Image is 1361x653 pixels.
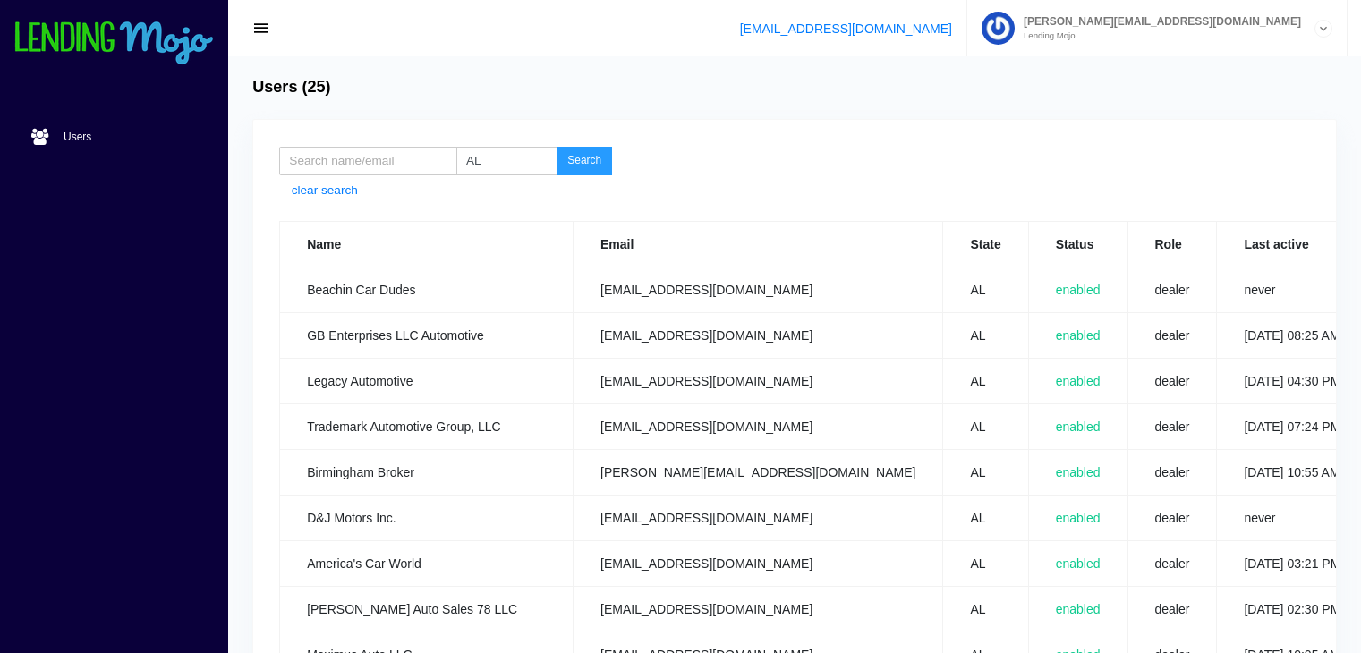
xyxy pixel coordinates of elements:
td: [EMAIL_ADDRESS][DOMAIN_NAME] [574,404,943,450]
td: AL [943,267,1028,313]
td: AL [943,587,1028,632]
h4: Users (25) [252,78,330,98]
td: AL [943,541,1028,587]
td: AL [943,404,1028,450]
span: enabled [1056,283,1101,297]
small: Lending Mojo [1015,31,1301,40]
span: enabled [1056,511,1101,525]
td: AL [943,359,1028,404]
span: enabled [1056,465,1101,479]
th: Status [1028,222,1127,267]
a: clear search [292,182,358,199]
td: GB Enterprises LLC Automotive [280,313,574,359]
span: enabled [1056,556,1101,571]
span: enabled [1056,374,1101,388]
td: dealer [1127,359,1217,404]
input: State [456,147,557,175]
th: Role [1127,222,1217,267]
td: [EMAIL_ADDRESS][DOMAIN_NAME] [574,541,943,587]
td: AL [943,496,1028,541]
td: Legacy Automotive [280,359,574,404]
span: enabled [1056,328,1101,343]
span: Users [64,131,91,142]
td: Trademark Automotive Group, LLC [280,404,574,450]
span: [PERSON_NAME][EMAIL_ADDRESS][DOMAIN_NAME] [1015,16,1301,27]
td: dealer [1127,450,1217,496]
td: America's Car World [280,541,574,587]
td: Beachin Car Dudes [280,267,574,313]
span: enabled [1056,420,1101,434]
td: Birmingham Broker [280,450,574,496]
a: [EMAIL_ADDRESS][DOMAIN_NAME] [740,21,952,36]
td: dealer [1127,541,1217,587]
td: [PERSON_NAME] Auto Sales 78 LLC [280,587,574,632]
td: dealer [1127,267,1217,313]
td: dealer [1127,404,1217,450]
td: AL [943,313,1028,359]
td: AL [943,450,1028,496]
button: Search [557,147,612,175]
span: enabled [1056,602,1101,616]
th: State [943,222,1028,267]
td: dealer [1127,496,1217,541]
td: dealer [1127,587,1217,632]
img: logo-small.png [13,21,215,66]
td: [EMAIL_ADDRESS][DOMAIN_NAME] [574,359,943,404]
th: Email [574,222,943,267]
td: [PERSON_NAME][EMAIL_ADDRESS][DOMAIN_NAME] [574,450,943,496]
input: Search name/email [279,147,456,175]
td: D&J Motors Inc. [280,496,574,541]
img: Profile image [982,12,1015,45]
td: [EMAIL_ADDRESS][DOMAIN_NAME] [574,496,943,541]
th: Name [280,222,574,267]
td: [EMAIL_ADDRESS][DOMAIN_NAME] [574,587,943,632]
td: dealer [1127,313,1217,359]
td: [EMAIL_ADDRESS][DOMAIN_NAME] [574,313,943,359]
td: [EMAIL_ADDRESS][DOMAIN_NAME] [574,267,943,313]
